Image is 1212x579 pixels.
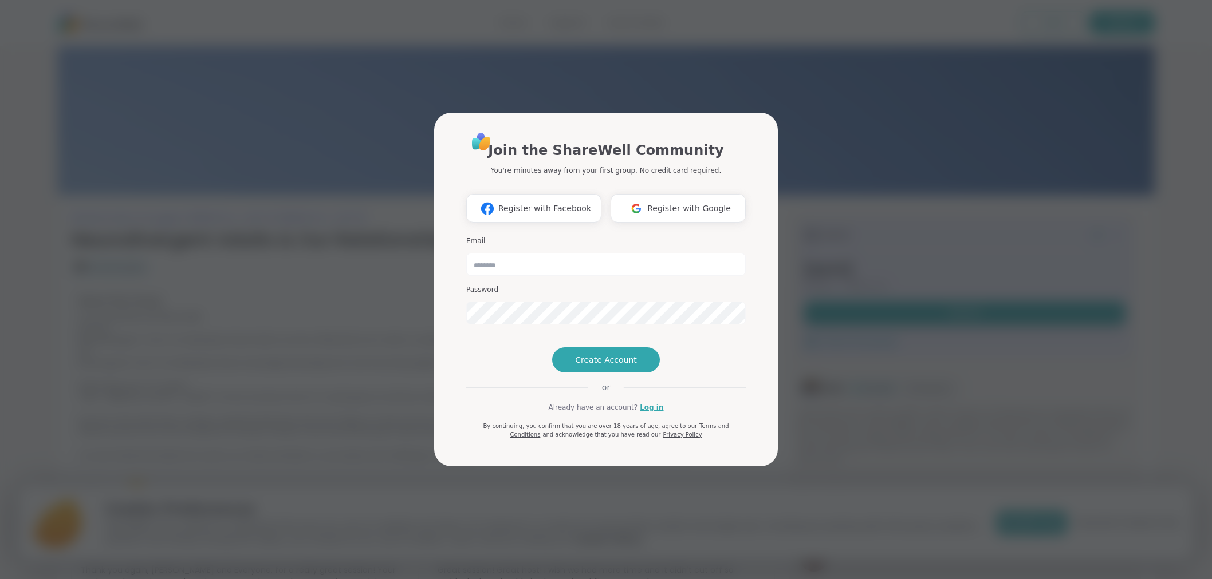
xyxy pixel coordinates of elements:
[466,236,746,246] h3: Email
[663,431,702,438] a: Privacy Policy
[488,140,723,161] h1: Join the ShareWell Community
[491,165,721,176] p: You're minutes away from your first group. No credit card required.
[588,382,624,393] span: or
[640,402,663,413] a: Log in
[498,203,591,215] span: Register with Facebook
[483,423,697,429] span: By continuing, you confirm that you are over 18 years of age, agree to our
[611,194,746,223] button: Register with Google
[575,354,637,366] span: Create Account
[469,129,494,154] img: ShareWell Logo
[510,423,729,438] a: Terms and Conditions
[548,402,638,413] span: Already have an account?
[466,285,746,295] h3: Password
[647,203,731,215] span: Register with Google
[477,198,498,219] img: ShareWell Logomark
[552,347,660,372] button: Create Account
[466,194,601,223] button: Register with Facebook
[542,431,660,438] span: and acknowledge that you have read our
[625,198,647,219] img: ShareWell Logomark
